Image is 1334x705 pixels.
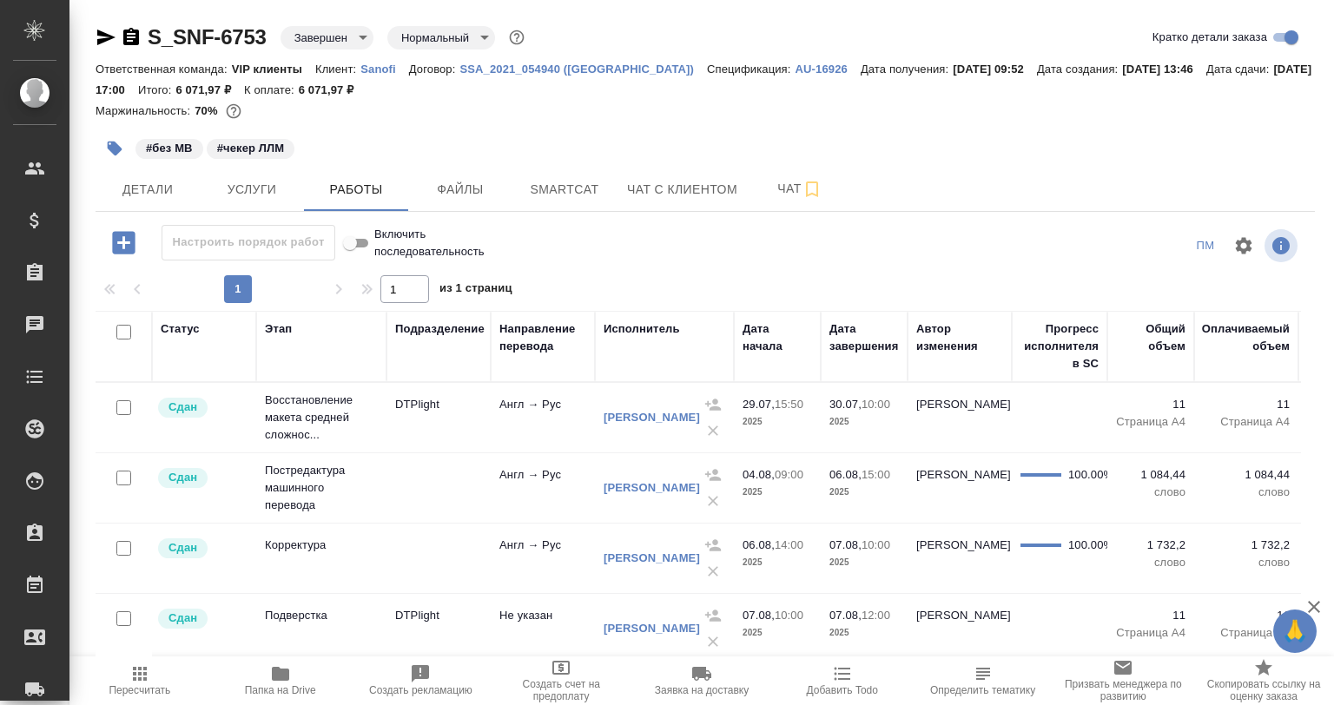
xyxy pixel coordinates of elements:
td: DTPlight [386,598,491,659]
p: 07.08, [829,609,862,622]
p: 07.08, [829,538,862,551]
p: Дата получения: [861,63,953,76]
button: Скопировать ссылку [121,27,142,48]
span: Создать рекламацию [369,684,472,696]
p: #чекер ЛЛМ [217,140,285,157]
span: Услуги [210,179,294,201]
p: 12:00 [862,609,890,622]
button: Нормальный [396,30,474,45]
div: Статус [161,320,200,338]
span: Работы [314,179,398,201]
p: 1 732,2 [1116,537,1185,554]
button: Пересчитать [69,656,210,705]
td: Англ → Рус [491,458,595,518]
button: 🙏 [1273,609,1317,653]
span: чекер ЛЛМ [205,140,297,155]
span: Пересчитать [109,684,170,696]
p: 1 084,44 [1116,466,1185,484]
p: SSA_2021_054940 ([GEOGRAPHIC_DATA]) [459,63,707,76]
p: 2025 [829,484,899,501]
p: Сдан [168,399,197,416]
p: 10:00 [862,538,890,551]
p: 06.08, [829,468,862,481]
p: Восстановление макета средней сложнос... [265,392,378,444]
p: 1 732,2 [1203,537,1290,554]
div: Направление перевода [499,320,586,355]
div: Дата начала [743,320,812,355]
p: Подверстка [265,607,378,624]
div: Этап [265,320,292,338]
button: Создать рекламацию [351,656,492,705]
div: split button [1188,233,1223,260]
p: Ответственная команда: [96,63,232,76]
button: Заявка на доставку [631,656,772,705]
p: [DATE] 13:46 [1122,63,1206,76]
p: 2025 [743,413,812,431]
div: Менеджер проверил работу исполнителя, передает ее на следующий этап [156,466,248,490]
p: Sanofi [360,63,409,76]
p: Договор: [409,63,460,76]
span: Посмотреть информацию [1265,229,1301,262]
td: [PERSON_NAME] [908,528,1012,589]
a: S_SNF-6753 [148,25,267,49]
p: 07.08, [743,609,775,622]
p: 06.08, [743,538,775,551]
a: SSA_2021_054940 ([GEOGRAPHIC_DATA]) [459,61,707,76]
p: Клиент: [315,63,360,76]
div: Прогресс исполнителя в SC [1020,320,1099,372]
td: [PERSON_NAME] [908,458,1012,518]
a: [PERSON_NAME] [604,481,700,494]
a: [PERSON_NAME] [604,551,700,564]
p: Итого: [138,83,175,96]
p: слово [1203,554,1290,571]
p: 2025 [829,554,899,571]
span: Файлы [419,179,502,201]
span: Детали [106,179,189,201]
p: 2025 [743,554,812,571]
p: VIP клиенты [232,63,315,76]
span: Заявка на доставку [655,684,749,696]
div: Менеджер проверил работу исполнителя, передает ее на следующий этап [156,537,248,560]
p: [DATE] 09:52 [953,63,1037,76]
p: Сдан [168,539,197,557]
span: Настроить таблицу [1223,225,1265,267]
p: AU-16926 [796,63,861,76]
p: 09:00 [775,468,803,481]
td: Англ → Рус [491,528,595,589]
p: 30.07, [829,398,862,411]
button: Призвать менеджера по развитию [1053,656,1193,705]
div: 100.00% [1068,466,1099,484]
p: Постредактура машинного перевода [265,462,378,514]
p: Страница А4 [1203,413,1290,431]
td: DTPlight [386,387,491,448]
p: 6 071,97 ₽ [175,83,244,96]
p: 1 084,44 [1203,466,1290,484]
div: Завершен [281,26,373,49]
p: Сдан [168,469,197,486]
p: Маржинальность: [96,104,195,117]
span: Чат с клиентом [627,179,737,201]
div: Завершен [387,26,495,49]
p: слово [1116,554,1185,571]
button: Добавить тэг [96,129,134,168]
div: Менеджер проверил работу исполнителя, передает ее на следующий этап [156,607,248,630]
p: 29.07, [743,398,775,411]
p: 2025 [743,484,812,501]
p: 11 [1203,607,1290,624]
span: Папка на Drive [245,684,316,696]
p: слово [1203,484,1290,501]
p: 11 [1203,396,1290,413]
p: 10:00 [862,398,890,411]
span: без МВ [134,140,205,155]
a: [PERSON_NAME] [604,411,700,424]
p: слово [1116,484,1185,501]
p: 70% [195,104,221,117]
span: Определить тематику [930,684,1035,696]
button: 1496.70 RUB; [222,100,245,122]
p: 04.08, [743,468,775,481]
div: Автор изменения [916,320,1003,355]
td: [PERSON_NAME] [908,387,1012,448]
p: 6 071,97 ₽ [299,83,367,96]
td: Не указан [491,598,595,659]
p: Страница А4 [1116,624,1185,642]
